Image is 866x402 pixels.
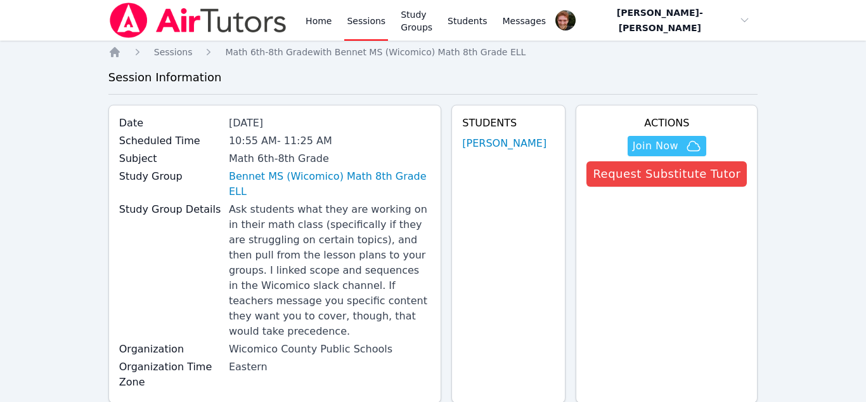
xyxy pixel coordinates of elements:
label: Date [119,116,221,131]
span: Join Now [633,138,678,154]
a: Math 6th-8th Gradewith Bennet MS (Wicomico) Math 8th Grade ELL [225,46,526,58]
h4: Students [462,116,555,131]
div: Ask students what they are working on in their math class (specifically if they are struggling on... [229,202,430,339]
div: Math 6th-8th Grade [229,151,430,166]
div: 10:55 AM - 11:25 AM [229,133,430,149]
label: Organization [119,342,221,357]
span: Sessions [154,47,193,57]
h3: Session Information [108,69,758,86]
div: Eastern [229,359,430,375]
a: Bennet MS (Wicomico) Math 8th Grade ELL [229,169,430,199]
img: Air Tutors [108,3,288,38]
label: Organization Time Zone [119,359,221,390]
span: Math 6th-8th Grade with Bennet MS (Wicomico) Math 8th Grade ELL [225,47,526,57]
label: Study Group Details [119,202,221,217]
nav: Breadcrumb [108,46,758,58]
div: Wicomico County Public Schools [229,342,430,357]
label: Study Group [119,169,221,184]
div: [DATE] [229,116,430,131]
button: Join Now [628,136,706,156]
a: Sessions [154,46,193,58]
h4: Actions [586,116,747,131]
label: Subject [119,151,221,166]
button: Request Substitute Tutor [586,161,747,187]
label: Scheduled Time [119,133,221,149]
a: [PERSON_NAME] [462,136,546,151]
span: Messages [503,15,546,27]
